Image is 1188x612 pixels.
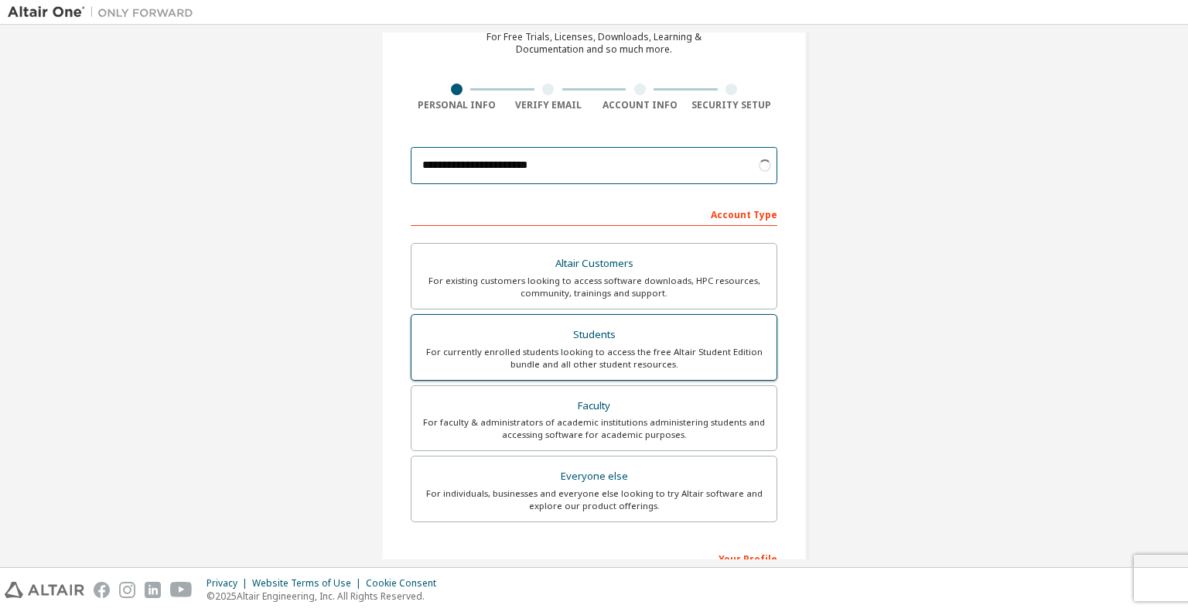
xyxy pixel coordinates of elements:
[594,99,686,111] div: Account Info
[421,275,767,299] div: For existing customers looking to access software downloads, HPC resources, community, trainings ...
[207,577,252,590] div: Privacy
[411,201,777,226] div: Account Type
[421,416,767,441] div: For faculty & administrators of academic institutions administering students and accessing softwa...
[421,346,767,371] div: For currently enrolled students looking to access the free Altair Student Edition bundle and all ...
[145,582,161,598] img: linkedin.svg
[411,99,503,111] div: Personal Info
[421,324,767,346] div: Students
[5,582,84,598] img: altair_logo.svg
[486,31,702,56] div: For Free Trials, Licenses, Downloads, Learning & Documentation and so much more.
[421,253,767,275] div: Altair Customers
[421,487,767,512] div: For individuals, businesses and everyone else looking to try Altair software and explore our prod...
[94,582,110,598] img: facebook.svg
[207,590,445,603] p: © 2025 Altair Engineering, Inc. All Rights Reserved.
[686,99,778,111] div: Security Setup
[503,99,595,111] div: Verify Email
[119,582,135,598] img: instagram.svg
[366,577,445,590] div: Cookie Consent
[252,577,366,590] div: Website Terms of Use
[421,395,767,417] div: Faculty
[411,545,777,570] div: Your Profile
[170,582,193,598] img: youtube.svg
[421,466,767,487] div: Everyone else
[8,5,201,20] img: Altair One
